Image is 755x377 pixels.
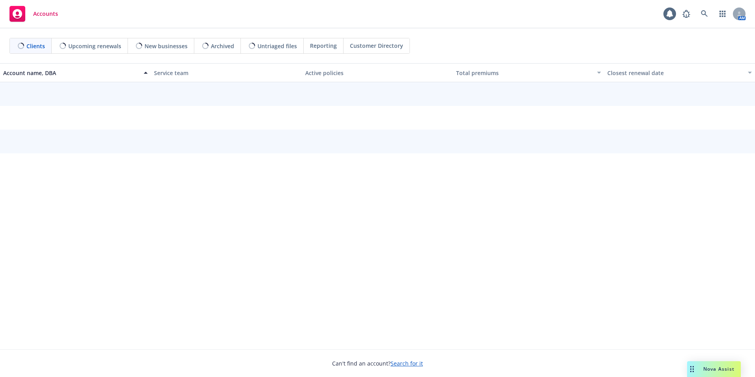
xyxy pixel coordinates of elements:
button: Nova Assist [687,361,741,377]
div: Service team [154,69,299,77]
span: Customer Directory [350,41,403,50]
div: Closest renewal date [607,69,743,77]
a: Report a Bug [678,6,694,22]
button: Service team [151,63,302,82]
span: New businesses [145,42,188,50]
div: Drag to move [687,361,697,377]
button: Total premiums [453,63,604,82]
span: Can't find an account? [332,359,423,368]
div: Account name, DBA [3,69,139,77]
span: Upcoming renewals [68,42,121,50]
span: Accounts [33,11,58,17]
button: Active policies [302,63,453,82]
a: Search for it [391,360,423,367]
span: Untriaged files [257,42,297,50]
div: Total premiums [456,69,592,77]
span: Archived [211,42,234,50]
a: Search [697,6,712,22]
button: Closest renewal date [604,63,755,82]
a: Accounts [6,3,61,25]
span: Clients [26,42,45,50]
span: Reporting [310,41,337,50]
div: Active policies [305,69,450,77]
a: Switch app [715,6,731,22]
span: Nova Assist [703,366,734,372]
